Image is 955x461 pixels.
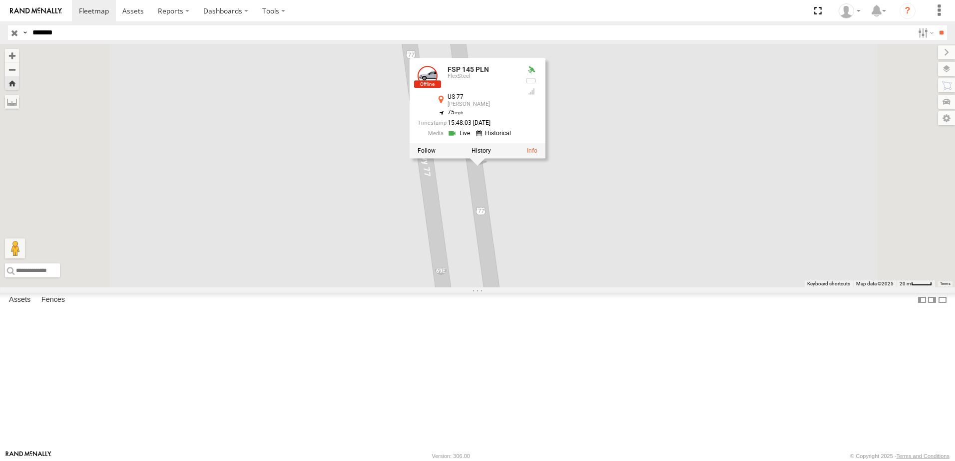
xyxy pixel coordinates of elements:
[856,281,894,286] span: Map data ©2025
[448,66,489,74] a: FSP 145 PLN
[5,49,19,62] button: Zoom in
[21,25,29,40] label: Search Query
[5,95,19,109] label: Measure
[5,238,25,258] button: Drag Pegman onto the map to open Street View
[418,120,517,127] div: Date/time of location update
[850,453,950,459] div: © Copyright 2025 -
[10,7,62,14] img: rand-logo.svg
[5,76,19,90] button: Zoom Home
[940,282,951,286] a: Terms
[900,3,916,19] i: ?
[927,293,937,307] label: Dock Summary Table to the Right
[914,25,936,40] label: Search Filter Options
[525,88,537,96] div: Last Event GSM Signal Strength
[448,129,473,139] a: View Live Media Streams
[938,293,948,307] label: Hide Summary Table
[36,293,70,307] label: Fences
[448,102,517,108] div: [PERSON_NAME]
[900,281,911,286] span: 20 m
[525,77,537,85] div: No battery health information received from this device.
[835,3,864,18] div: Derrick Ball
[448,109,464,116] span: 75
[476,129,514,139] a: View Historical Media Streams
[5,451,51,461] a: Visit our Website
[418,66,438,86] a: View Asset Details
[897,453,950,459] a: Terms and Conditions
[897,280,935,287] button: Map Scale: 20 m per 38 pixels
[527,147,537,154] a: View Asset Details
[448,74,517,80] div: FlexSteel
[938,111,955,125] label: Map Settings
[525,66,537,74] div: Valid GPS Fix
[448,94,517,101] div: US-77
[807,280,850,287] button: Keyboard shortcuts
[4,293,35,307] label: Assets
[472,147,491,154] label: View Asset History
[432,453,470,459] div: Version: 306.00
[5,62,19,76] button: Zoom out
[418,147,436,154] label: Realtime tracking of Asset
[917,293,927,307] label: Dock Summary Table to the Left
